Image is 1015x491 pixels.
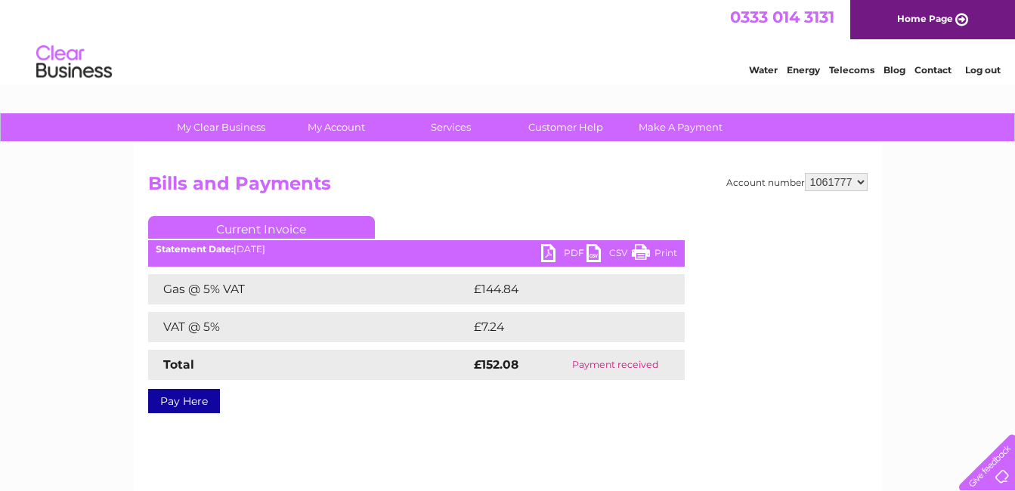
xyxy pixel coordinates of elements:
[148,244,685,255] div: [DATE]
[726,173,868,191] div: Account number
[148,312,470,342] td: VAT @ 5%
[586,244,632,266] a: CSV
[148,389,220,413] a: Pay Here
[632,244,677,266] a: Print
[470,274,658,304] td: £144.84
[965,64,1001,76] a: Log out
[730,8,834,26] a: 0333 014 3131
[36,39,113,85] img: logo.png
[388,113,513,141] a: Services
[914,64,952,76] a: Contact
[151,8,865,73] div: Clear Business is a trading name of Verastar Limited (registered in [GEOGRAPHIC_DATA] No. 3667643...
[546,350,684,380] td: Payment received
[156,243,234,255] b: Statement Date:
[148,216,375,239] a: Current Invoice
[148,274,470,304] td: Gas @ 5% VAT
[787,64,820,76] a: Energy
[474,357,518,372] strong: £152.08
[503,113,628,141] a: Customer Help
[749,64,778,76] a: Water
[163,357,194,372] strong: Total
[148,173,868,202] h2: Bills and Payments
[470,312,649,342] td: £7.24
[159,113,283,141] a: My Clear Business
[274,113,398,141] a: My Account
[883,64,905,76] a: Blog
[829,64,874,76] a: Telecoms
[541,244,586,266] a: PDF
[618,113,743,141] a: Make A Payment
